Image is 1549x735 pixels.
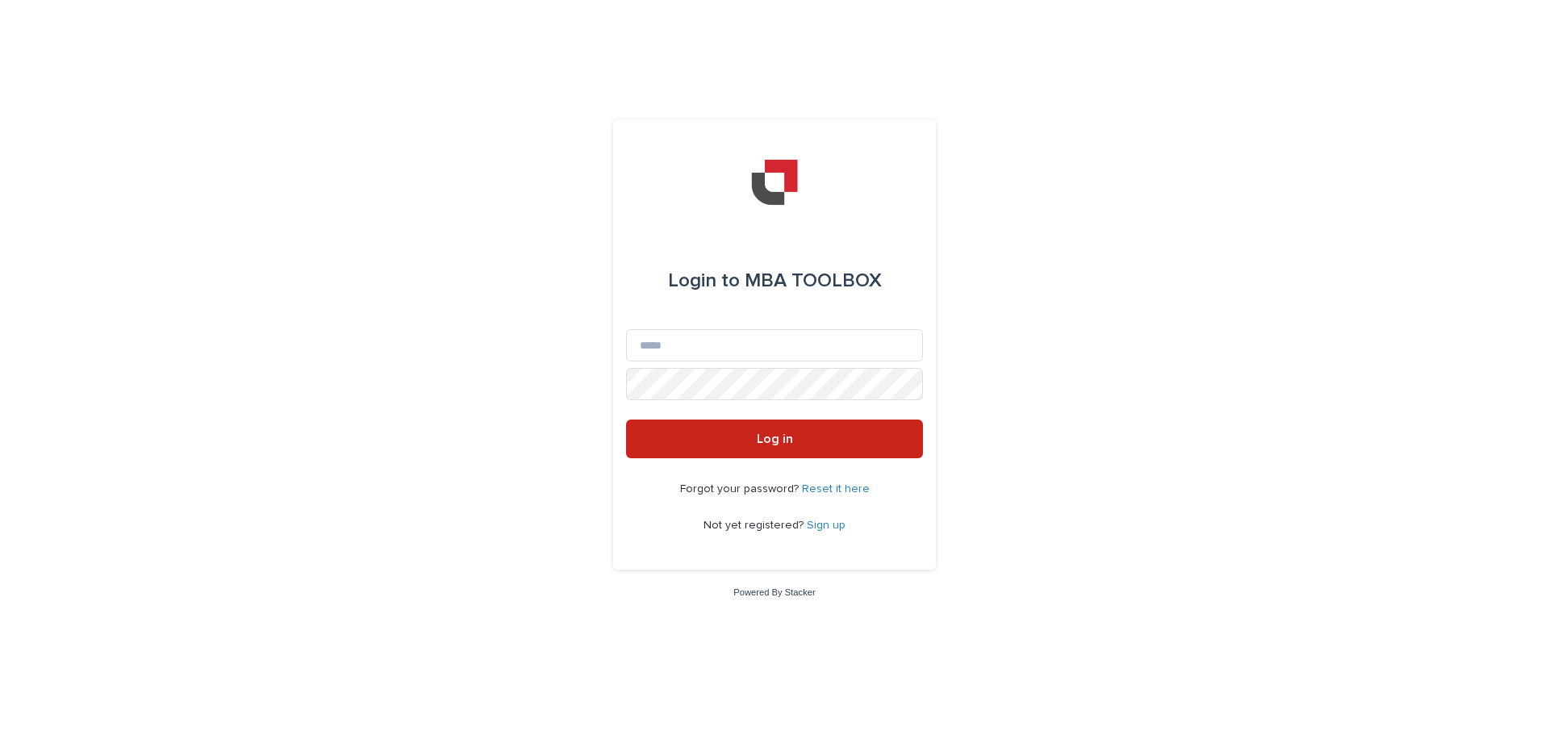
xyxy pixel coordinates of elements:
[704,520,807,531] span: Not yet registered?
[626,420,923,458] button: Log in
[680,483,802,495] span: Forgot your password?
[757,432,793,445] span: Log in
[668,271,740,290] span: Login to
[668,258,882,303] div: MBA TOOLBOX
[750,158,798,207] img: YiAiwBLRm2aPEWe5IFcA
[802,483,870,495] a: Reset it here
[807,520,845,531] a: Sign up
[733,587,815,597] a: Powered By Stacker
